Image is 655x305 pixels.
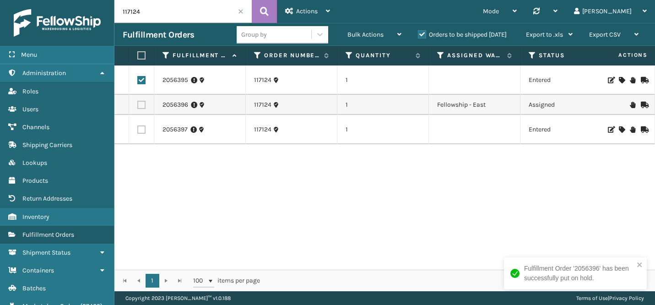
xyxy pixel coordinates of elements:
td: Fellowship - East [429,95,520,115]
td: Entered [520,65,612,95]
td: 1 [337,115,429,144]
label: Quantity [356,51,411,60]
i: On Hold [630,102,635,108]
p: Copyright 2023 [PERSON_NAME]™ v 1.0.188 [125,291,231,305]
label: Order Number [264,51,319,60]
div: 1 - 3 of 3 items [273,276,645,285]
span: Menu [21,51,37,59]
span: 100 [193,276,207,285]
i: On Hold [630,126,635,133]
a: 117124 [254,76,271,85]
i: Edit [608,77,613,83]
span: Batches [22,284,46,292]
span: Inventory [22,213,49,221]
a: 2056397 [162,125,188,134]
span: items per page [193,274,260,288]
img: logo [14,9,101,37]
label: Assigned Warehouse [447,51,503,60]
td: Assigned [520,95,612,115]
span: Export CSV [589,31,621,38]
span: Shipping Carriers [22,141,72,149]
span: Fulfillment Orders [22,231,74,239]
span: Actions [296,7,318,15]
i: On Hold [630,77,635,83]
span: Administration [22,69,66,77]
td: Entered [520,115,612,144]
span: Roles [22,87,38,95]
span: Users [22,105,38,113]
span: Channels [22,123,49,131]
span: Lookups [22,159,47,167]
label: Fulfillment Order Id [173,51,228,60]
a: 117124 [254,100,271,109]
i: Assign Carrier and Warehouse [619,77,624,83]
div: Group by [241,30,267,39]
span: Export to .xls [526,31,563,38]
a: 2056396 [162,100,188,109]
a: 117124 [254,125,271,134]
i: Mark as Shipped [641,77,646,83]
label: Status [539,51,594,60]
span: Actions [590,48,653,63]
td: 1 [337,65,429,95]
a: 2056395 [162,76,188,85]
span: Containers [22,267,54,274]
i: Mark as Shipped [641,102,646,108]
button: close [637,261,643,270]
a: 1 [146,274,159,288]
span: Bulk Actions [347,31,384,38]
td: 1 [337,95,429,115]
label: Orders to be shipped [DATE] [418,31,507,38]
div: Fulfillment Order '2056396' has been successfully put on hold. [524,264,634,283]
span: Shipment Status [22,249,70,256]
i: Assign Carrier and Warehouse [619,126,624,133]
h3: Fulfillment Orders [123,29,194,40]
span: Products [22,177,48,185]
span: Mode [483,7,499,15]
i: Edit [608,126,613,133]
i: Mark as Shipped [641,126,646,133]
span: Return Addresses [22,195,72,202]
